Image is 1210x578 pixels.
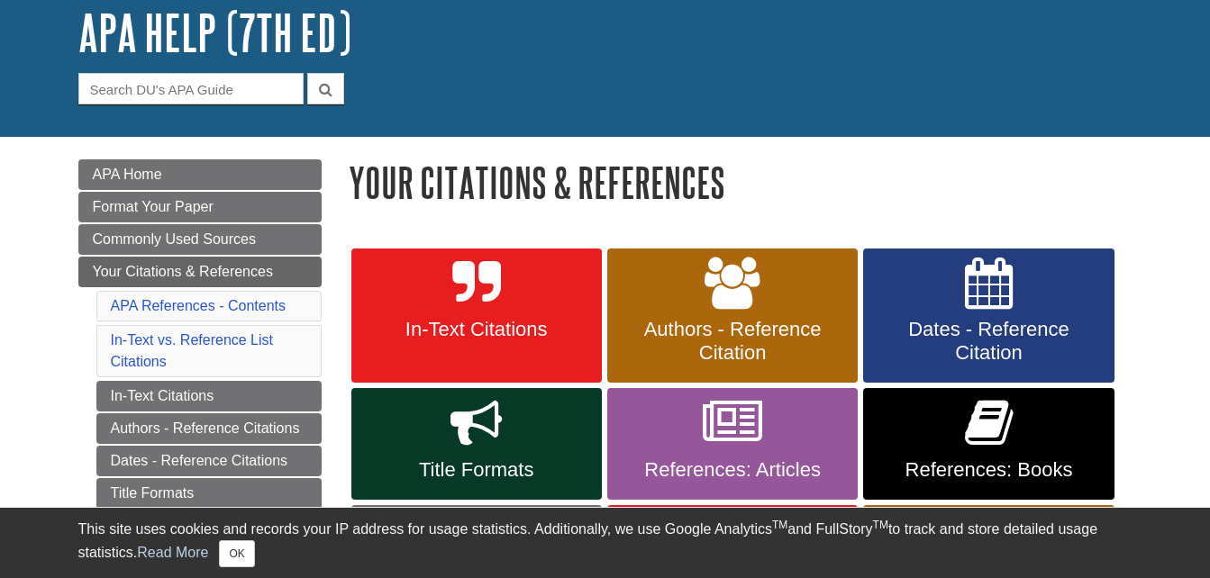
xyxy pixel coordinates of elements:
[219,540,254,567] button: Close
[607,248,858,384] a: Authors - Reference Citation
[96,446,322,476] a: Dates - Reference Citations
[93,231,256,247] span: Commonly Used Sources
[877,458,1100,482] span: References: Books
[365,318,588,341] span: In-Text Citations
[78,5,351,60] a: APA Help (7th Ed)
[78,159,322,190] a: APA Home
[349,159,1133,205] h1: Your Citations & References
[621,318,844,365] span: Authors - Reference Citation
[873,519,888,531] sup: TM
[111,298,286,313] a: APA References - Contents
[621,458,844,482] span: References: Articles
[78,192,322,222] a: Format Your Paper
[78,73,304,104] input: Search DU's APA Guide
[351,248,602,384] a: In-Text Citations
[365,458,588,482] span: Title Formats
[607,388,858,500] a: References: Articles
[111,332,274,369] a: In-Text vs. Reference List Citations
[93,264,273,279] span: Your Citations & References
[78,224,322,255] a: Commonly Used Sources
[96,381,322,411] a: In-Text Citations
[96,478,322,509] a: Title Formats
[93,199,214,214] span: Format Your Paper
[863,248,1114,384] a: Dates - Reference Citation
[137,545,208,560] a: Read More
[877,318,1100,365] span: Dates - Reference Citation
[96,413,322,444] a: Authors - Reference Citations
[863,388,1114,500] a: References: Books
[772,519,787,531] sup: TM
[351,388,602,500] a: Title Formats
[93,167,162,182] span: APA Home
[78,257,322,287] a: Your Citations & References
[78,519,1133,567] div: This site uses cookies and records your IP address for usage statistics. Additionally, we use Goo...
